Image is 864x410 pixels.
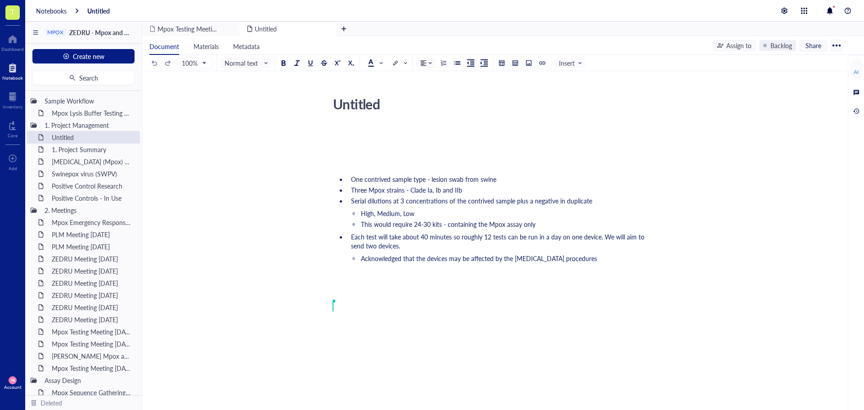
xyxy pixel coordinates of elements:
[3,104,22,109] div: Inventory
[48,325,136,338] div: Mpox Testing Meeting [DATE]
[40,398,62,408] div: Deleted
[48,338,136,350] div: Mpox Testing Meeting [DATE]
[149,42,179,51] span: Document
[48,167,136,180] div: Swinepox virus (SWPV)
[800,40,827,51] button: Share
[48,180,136,192] div: Positive Control Research
[361,209,414,218] span: High, Medium, Low
[4,384,22,390] div: Account
[48,228,136,241] div: PLM Meeting [DATE]
[32,71,135,85] button: Search
[854,68,859,76] div: AI
[48,277,136,289] div: ZEDRU Meeting [DATE]
[361,220,535,229] span: This would require 24-30 kits - containing the Mpox assay only
[726,41,751,50] div: Assign to
[805,41,821,50] span: Share
[48,313,136,326] div: ZEDRU Meeting [DATE]
[48,107,136,119] div: Mpox Lysis Buffer Testing plan
[1,46,24,52] div: Dashboard
[3,90,22,109] a: Inventory
[79,74,98,81] span: Search
[48,240,136,253] div: PLM Meeting [DATE]
[48,301,136,314] div: ZEDRU Meeting [DATE]
[48,362,136,374] div: Mpox Testing Meeting [DATE]
[2,75,23,81] div: Notebook
[2,61,23,81] a: Notebook
[48,216,136,229] div: Mpox Emergency Response Plan [DATE]
[182,59,206,67] span: 100%
[48,252,136,265] div: ZEDRU Meeting [DATE]
[10,378,14,382] span: MB
[48,386,136,399] div: Mpox Sequence Gathering & Alignment
[36,7,67,15] a: Notebooks
[1,32,24,52] a: Dashboard
[48,131,136,144] div: Untitled
[351,185,462,194] span: Three Mpox strains - Clade Ia, Ib and IIb
[48,155,136,168] div: [MEDICAL_DATA] (Mpox) virus (MPXV)
[233,42,260,51] span: Metadata
[225,59,269,67] span: Normal text
[351,175,496,184] span: One contrived sample type - lesion swab from swine
[48,143,136,156] div: 1. Project Summary
[69,28,152,37] span: ZEDRU - Mpox and Swinepox
[559,59,583,67] span: Insert
[8,118,18,138] a: Core
[361,254,597,263] span: Acknowledged that the devices may be affected by the [MEDICAL_DATA] procedures
[40,95,136,107] div: Sample Workflow
[8,133,18,138] div: Core
[48,192,136,204] div: Positive Controls - In Use
[9,166,17,171] div: Add
[32,49,135,63] button: Create new
[40,119,136,131] div: 1. Project Management
[40,204,136,216] div: 2. Meetings
[329,93,649,115] textarea: Untitled
[87,7,110,15] a: Untitled
[770,41,792,50] div: Backlog
[48,289,136,302] div: ZEDRU Meeting [DATE]
[47,29,63,36] div: MPOX
[351,232,646,250] span: Each test will take about 40 minutes so roughly 12 tests can be run in a day on one device. We wi...
[10,6,15,17] span: T
[351,196,592,205] span: Serial dilutions at 3 concentrations of the contrived sample plus a negative in duplicate
[40,374,136,387] div: Assay Design
[193,42,219,51] span: Materials
[48,350,136,362] div: [PERSON_NAME] Mpox and Swine pox Meeting 2024
[73,53,104,60] span: Create new
[48,265,136,277] div: ZEDRU Meeting [DATE]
